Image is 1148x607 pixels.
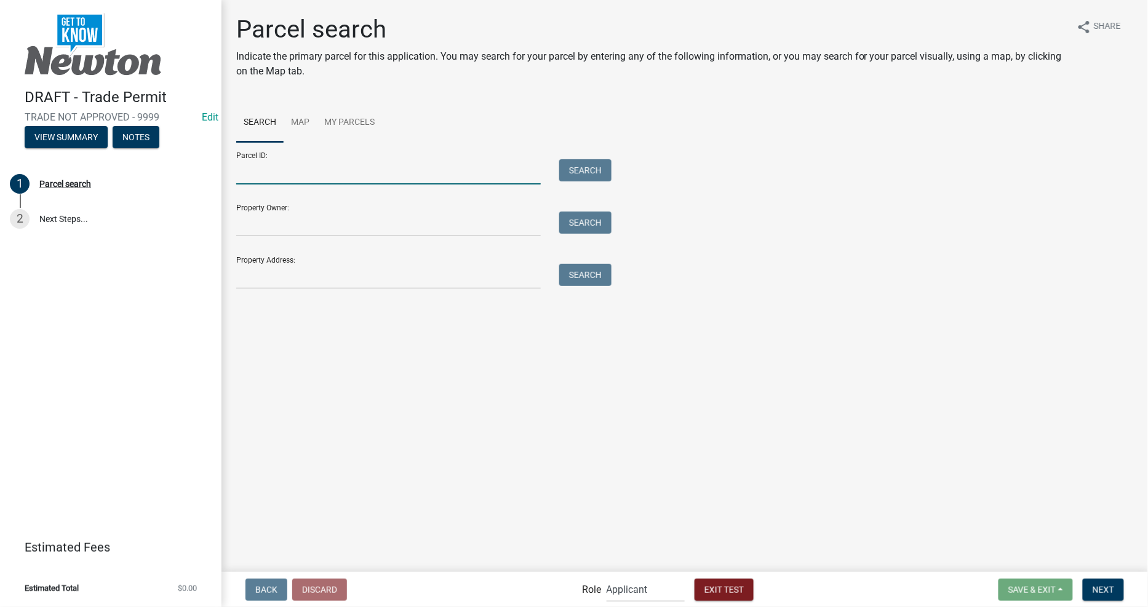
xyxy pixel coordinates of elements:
[10,209,30,229] div: 2
[236,15,1067,44] h1: Parcel search
[202,111,218,123] a: Edit
[25,13,161,76] img: City of Newton, Iowa
[999,579,1073,601] button: Save & Exit
[1077,20,1091,34] i: share
[317,103,382,143] a: My Parcels
[284,103,317,143] a: Map
[25,126,108,148] button: View Summary
[39,180,91,188] div: Parcel search
[704,584,744,594] span: Exit Test
[25,111,197,123] span: TRADE NOT APPROVED - 9999
[245,579,287,601] button: Back
[202,111,218,123] wm-modal-confirm: Edit Application Number
[113,133,159,143] wm-modal-confirm: Notes
[10,174,30,194] div: 1
[1094,20,1121,34] span: Share
[25,89,212,106] h4: DRAFT - Trade Permit
[10,535,202,560] a: Estimated Fees
[178,584,197,592] span: $0.00
[559,159,612,181] button: Search
[25,133,108,143] wm-modal-confirm: Summary
[255,584,277,594] span: Back
[1083,579,1124,601] button: Next
[695,579,754,601] button: Exit Test
[559,212,612,234] button: Search
[1067,15,1131,39] button: shareShare
[1008,584,1056,594] span: Save & Exit
[292,579,347,601] button: Discard
[236,103,284,143] a: Search
[1093,584,1114,594] span: Next
[559,264,612,286] button: Search
[583,585,602,595] label: Role
[25,584,79,592] span: Estimated Total
[236,49,1067,79] p: Indicate the primary parcel for this application. You may search for your parcel by entering any ...
[113,126,159,148] button: Notes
